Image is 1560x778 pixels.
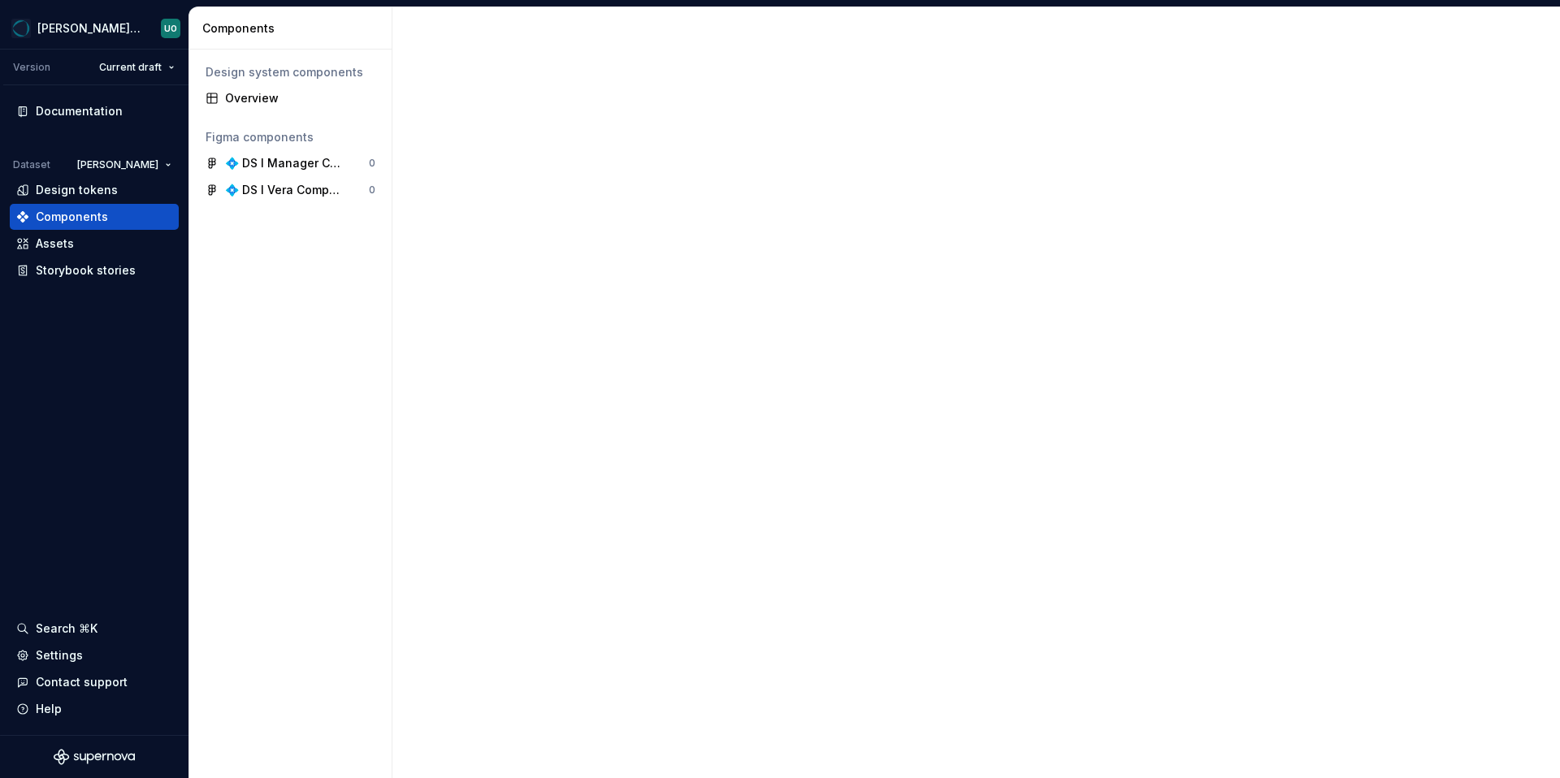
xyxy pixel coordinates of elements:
a: Assets [10,231,179,257]
button: [PERSON_NAME] [70,153,179,176]
a: Overview [199,85,382,111]
a: Documentation [10,98,179,124]
button: [PERSON_NAME] Design SystemUO [3,11,185,45]
div: Design tokens [36,182,118,198]
div: Assets [36,236,74,252]
span: [PERSON_NAME] [77,158,158,171]
span: Current draft [99,61,162,74]
div: Contact support [36,674,128,690]
div: UO [164,22,177,35]
div: Storybook stories [36,262,136,279]
svg: Supernova Logo [54,749,135,765]
a: Settings [10,642,179,668]
a: Design tokens [10,177,179,203]
div: [PERSON_NAME] Design System [37,20,141,37]
div: Design system components [206,64,375,80]
a: Components [10,204,179,230]
div: Components [202,20,385,37]
div: Documentation [36,103,123,119]
div: 💠 DS I Manager Components & Patterns [225,155,346,171]
a: Storybook stories [10,257,179,283]
img: e0e0e46e-566d-4916-84b9-f308656432a6.png [11,19,31,38]
div: Dataset [13,158,50,171]
div: Components [36,209,108,225]
div: Version [13,61,50,74]
div: Settings [36,647,83,663]
div: 0 [369,157,375,170]
a: 💠 DS I Manager Components & Patterns0 [199,150,382,176]
div: Figma components [206,129,375,145]
a: 💠 DS I Vera Components0 [199,177,382,203]
button: Current draft [92,56,182,79]
button: Search ⌘K [10,616,179,642]
div: Search ⌘K [36,620,97,637]
div: Overview [225,90,375,106]
button: Contact support [10,669,179,695]
div: 0 [369,184,375,197]
div: 💠 DS I Vera Components [225,182,346,198]
button: Help [10,696,179,722]
div: Help [36,701,62,717]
